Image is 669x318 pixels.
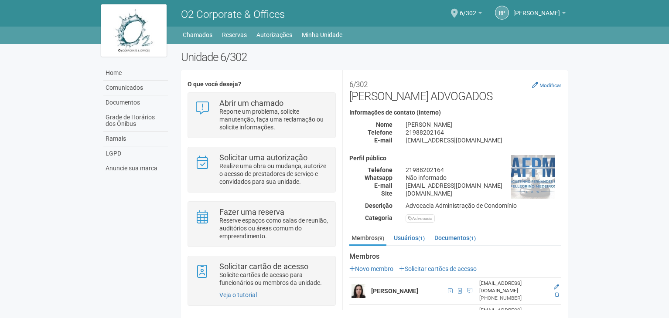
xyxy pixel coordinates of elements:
div: [PERSON_NAME] [399,121,568,129]
a: Fazer uma reserva Reserve espaços como salas de reunião, auditórios ou áreas comum do empreendime... [195,208,328,240]
a: Abrir um chamado Reporte um problema, solicite manutenção, faça uma reclamação ou solicite inform... [195,99,328,131]
img: logo.jpg [101,4,167,57]
h2: [PERSON_NAME] ADVOGADOS [349,77,561,103]
div: [EMAIL_ADDRESS][DOMAIN_NAME] [399,182,568,189]
a: Solicitar cartão de acesso Solicite cartões de acesso para funcionários ou membros da unidade. [195,263,328,287]
img: business.png [511,155,555,199]
span: 6/302 [460,1,476,17]
small: (1) [469,235,476,241]
a: Comunicados [103,81,168,95]
a: Anuncie sua marca [103,161,168,176]
a: Usuários(1) [392,231,427,244]
strong: Descrição [365,202,393,209]
div: [DOMAIN_NAME] [399,189,568,197]
h4: O que você deseja? [188,81,335,88]
strong: Abrir um chamado [219,98,283,108]
p: Realize uma obra ou mudança, autorize o acesso de prestadores de serviço e convidados para sua un... [219,162,329,186]
strong: Telefone [368,129,393,136]
h2: Unidade 6/302 [181,51,568,64]
div: Não informado [399,174,568,182]
p: Reporte um problema, solicite manutenção, faça uma reclamação ou solicite informações. [219,108,329,131]
span: O2 Corporate & Offices [181,8,285,20]
a: Excluir membro [555,291,559,298]
div: Advocacia [406,214,435,223]
span: Cartão de acesso ativo [455,286,464,296]
img: user.png [352,284,365,298]
strong: E-mail [374,182,393,189]
a: Minha Unidade [302,29,342,41]
small: Modificar [539,82,561,88]
h4: Informações de contato (interno) [349,109,561,116]
small: (9) [378,235,384,241]
strong: Membros [349,253,561,260]
strong: Fazer uma reserva [219,207,284,217]
strong: Whatsapp [365,174,393,181]
strong: Telefone [368,166,393,173]
small: (1) [418,235,425,241]
div: 21988202164 [399,166,568,174]
span: ARQUITETA [464,286,473,296]
strong: [PERSON_NAME] [371,288,418,294]
p: Reserve espaços como salas de reunião, auditórios ou áreas comum do empreendimento. [219,217,329,240]
a: Chamados [183,29,212,41]
a: Home [103,66,168,81]
strong: E-mail [374,137,393,144]
div: [PHONE_NUMBER] [479,294,548,302]
a: LGPD [103,146,168,161]
a: Solicitar cartões de acesso [399,265,477,272]
div: 21988202164 [399,129,568,136]
div: Advocacia Administração de Condomínio [399,202,568,210]
div: [EMAIL_ADDRESS][DOMAIN_NAME] [399,136,568,144]
div: [EMAIL_ADDRESS][DOMAIN_NAME] [479,280,548,294]
a: Documentos [103,95,168,110]
a: RP [495,6,509,20]
strong: Solicitar uma autorização [219,153,307,162]
small: 6/302 [349,80,368,89]
a: Grade de Horários dos Ônibus [103,110,168,132]
a: 6/302 [460,11,482,18]
strong: Categoria [365,214,393,221]
p: Solicite cartões de acesso para funcionários ou membros da unidade. [219,271,329,287]
a: Editar membro [554,284,559,290]
a: [PERSON_NAME] [513,11,566,18]
a: Solicitar uma autorização Realize uma obra ou mudança, autorize o acesso de prestadores de serviç... [195,154,328,186]
strong: Nome [376,121,393,128]
a: Novo membro [349,265,393,272]
strong: Solicitar cartão de acesso [219,262,308,271]
a: Documentos(1) [432,231,478,244]
a: Autorizações [256,29,292,41]
h4: Perfil público [349,155,561,162]
span: CPF 132.245.257-11 [445,286,455,296]
a: Ramais [103,132,168,146]
a: Membros(9) [349,231,386,246]
span: RAFAEL PELLEGRINO MEDEIROS PENNA BASTOS [513,1,560,17]
a: Modificar [532,81,561,88]
a: Veja o tutorial [219,291,257,298]
a: Reservas [222,29,247,41]
strong: Site [381,190,393,197]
